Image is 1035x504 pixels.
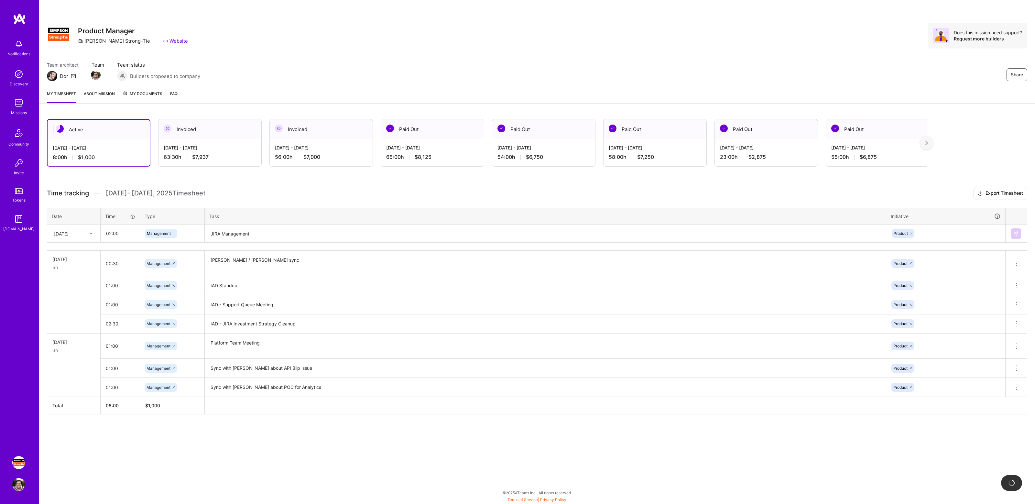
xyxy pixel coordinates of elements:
[147,366,170,371] span: Management
[893,344,908,348] span: Product
[1013,231,1019,236] img: Submit
[52,339,95,345] div: [DATE]
[47,90,76,103] a: My timesheet
[893,385,908,390] span: Product
[101,296,140,313] input: HH:MM
[497,154,590,160] div: 54:00 h
[39,485,1035,501] div: © 2025 ATeams Inc., All rights reserved.
[826,119,929,139] div: Paid Out
[974,187,1027,200] button: Export Timesheet
[609,144,701,151] div: [DATE] - [DATE]
[7,50,30,57] div: Notifications
[105,213,135,220] div: Time
[10,81,28,87] div: Discovery
[893,366,908,371] span: Product
[205,208,886,225] th: Task
[147,321,170,326] span: Management
[12,213,25,225] img: guide book
[978,190,983,197] i: icon Download
[147,344,170,348] span: Management
[130,73,200,80] span: Builders proposed to company
[101,360,140,377] input: HH:MM
[609,125,616,132] img: Paid Out
[117,61,200,68] span: Team status
[54,230,69,237] div: [DATE]
[147,302,170,307] span: Management
[205,225,885,242] textarea: JIRA Management
[52,347,95,354] div: 3h
[47,189,89,197] span: Time tracking
[158,119,261,139] div: Invoiced
[92,61,104,68] span: Team
[933,28,949,43] img: Avatar
[89,232,93,235] i: icon Chevron
[507,497,538,502] a: Terms of Service
[47,61,79,68] span: Team architect
[11,125,27,141] img: Community
[117,71,127,81] img: Builders proposed to company
[147,385,170,390] span: Management
[78,38,150,44] div: [PERSON_NAME] Strong-Tie
[637,154,654,160] span: $7,250
[526,154,543,160] span: $6,750
[47,208,101,225] th: Date
[71,73,76,79] i: icon Mail
[1007,68,1027,81] button: Share
[47,397,101,414] th: Total
[609,154,701,160] div: 58:00 h
[164,125,171,132] img: Invoiced
[164,144,256,151] div: [DATE] - [DATE]
[720,125,728,132] img: Paid Out
[8,141,29,148] div: Community
[720,154,812,160] div: 23:00 h
[101,315,140,332] input: HH:MM
[860,154,877,160] span: $6,875
[84,90,115,103] a: About Mission
[275,154,367,160] div: 56:00 h
[3,225,35,232] div: [DOMAIN_NAME]
[147,231,171,236] span: Management
[78,27,188,35] h3: Product Manager
[52,264,95,271] div: 5h
[47,23,70,46] img: Company Logo
[53,154,145,161] div: 8:00 h
[205,296,885,314] textarea: IAD - Support Queue Meeting
[56,125,64,133] img: Active
[53,145,145,151] div: [DATE] - [DATE]
[12,38,25,50] img: bell
[386,144,479,151] div: [DATE] - [DATE]
[205,334,885,358] textarea: Platform Team Meeting
[497,144,590,151] div: [DATE] - [DATE]
[891,213,1001,220] div: Initiative
[12,197,26,203] div: Tokens
[386,154,479,160] div: 65:00 h
[123,90,162,103] a: My Documents
[275,125,283,132] img: Invoiced
[15,188,23,194] img: tokens
[492,119,595,139] div: Paid Out
[192,154,209,160] span: $7,937
[14,170,24,176] div: Invite
[123,90,162,97] span: My Documents
[101,397,140,414] th: 08:00
[48,120,150,139] div: Active
[13,13,26,25] img: logo
[12,157,25,170] img: Invite
[303,154,320,160] span: $7,000
[893,261,908,266] span: Product
[925,141,928,145] img: right
[47,71,57,81] img: Team Architect
[101,379,140,396] input: HH:MM
[507,497,566,502] span: |
[101,225,139,242] input: HH:MM
[715,119,818,139] div: Paid Out
[52,256,95,263] div: [DATE]
[163,38,188,44] a: Website
[106,189,205,197] span: [DATE] - [DATE] , 2025 Timesheet
[12,96,25,109] img: teamwork
[145,403,160,408] span: $ 1,000
[101,337,140,355] input: HH:MM
[11,456,27,469] a: Simpson Strong-Tie: Product Manager
[147,283,170,288] span: Management
[91,70,101,80] img: Team Member Avatar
